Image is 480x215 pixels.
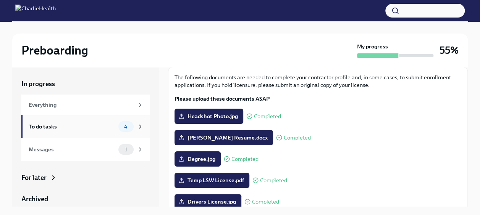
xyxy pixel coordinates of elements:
[29,145,115,154] div: Messages
[252,199,279,205] span: Completed
[21,43,88,58] h2: Preboarding
[175,130,273,145] label: [PERSON_NAME] Resume.docx
[120,147,132,152] span: 1
[21,79,150,88] a: In progress
[180,198,236,205] span: Drivers License.jpg
[180,155,215,163] span: Degree.jpg
[175,194,241,209] label: Drivers License.jpg
[120,124,132,130] span: 4
[231,156,259,162] span: Completed
[21,173,150,182] a: For later
[15,5,56,17] img: CharlieHealth
[21,115,150,138] a: To do tasks4
[180,176,244,184] span: Temp LSW License.pdf
[21,194,150,204] a: Archived
[21,173,47,182] div: For later
[175,74,461,89] p: The following documents are needed to complete your contractor profile and, in some cases, to sub...
[440,43,459,57] h3: 55%
[29,101,134,109] div: Everything
[260,178,287,183] span: Completed
[180,112,238,120] span: Headshot Photo.jpg
[21,138,150,161] a: Messages1
[175,95,270,102] strong: Please upload these documents ASAP
[180,134,268,141] span: [PERSON_NAME] Resume.docx
[357,43,388,50] strong: My progress
[175,173,249,188] label: Temp LSW License.pdf
[21,95,150,115] a: Everything
[175,109,243,124] label: Headshot Photo.jpg
[29,122,115,131] div: To do tasks
[175,151,221,167] label: Degree.jpg
[284,135,311,141] span: Completed
[254,114,281,119] span: Completed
